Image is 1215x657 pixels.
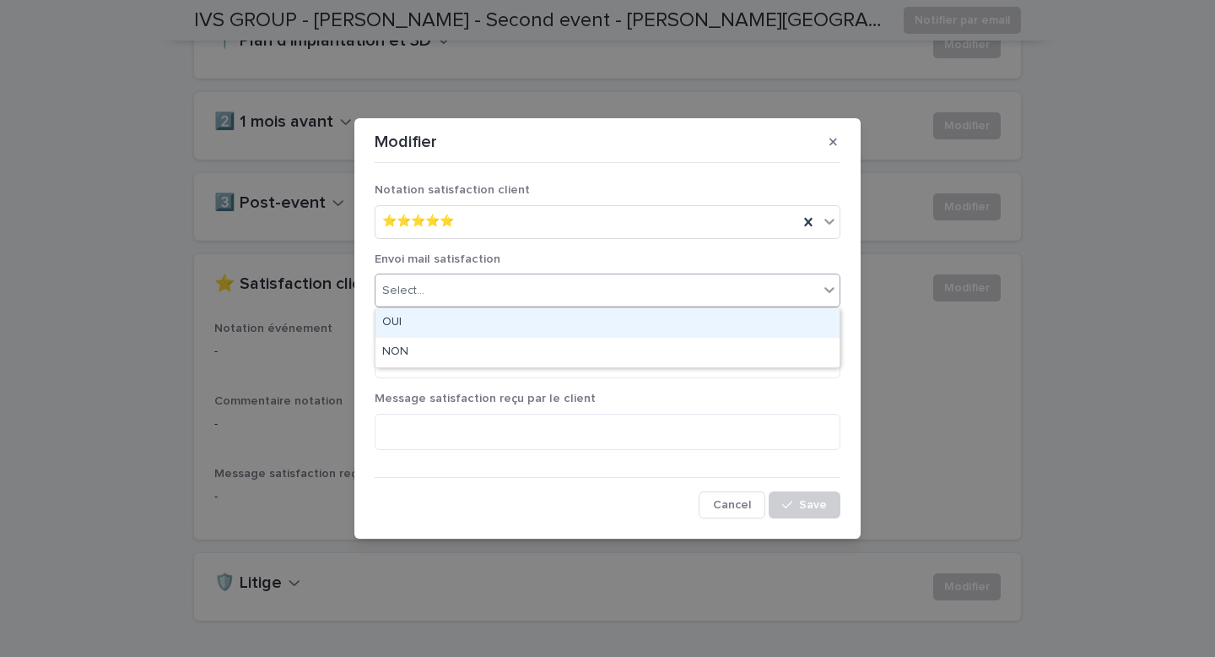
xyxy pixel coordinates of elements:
button: Save [769,491,840,519]
p: Modifier [375,132,437,152]
span: Save [799,499,827,511]
div: Select... [382,282,424,300]
span: Notation satisfaction client [375,184,530,196]
div: NON [375,338,840,367]
span: Message satisfaction reçu par le client [375,393,596,405]
div: OUI [375,308,840,338]
span: Cancel [713,499,751,511]
span: Envoi mail satisfaction [375,253,500,265]
button: Cancel [699,491,765,519]
span: ⭐️⭐️⭐️⭐️⭐️ [382,213,454,231]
